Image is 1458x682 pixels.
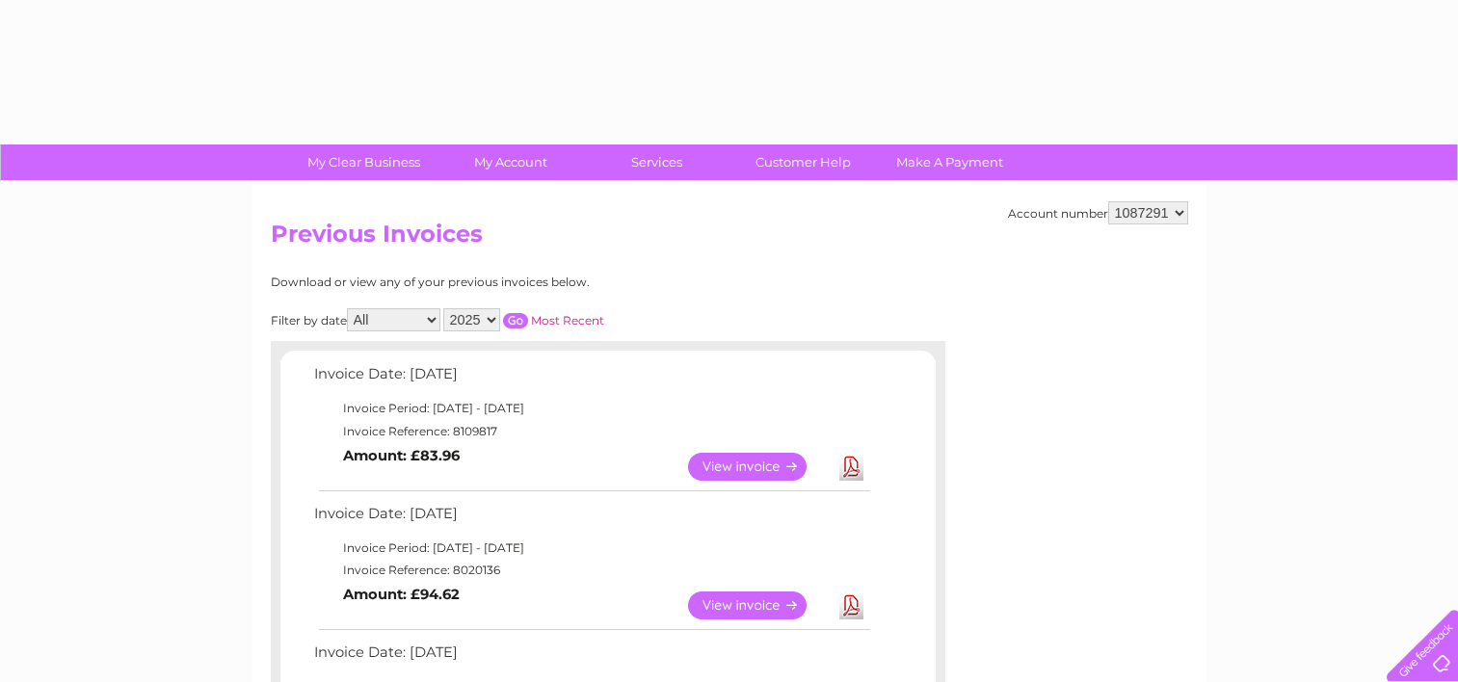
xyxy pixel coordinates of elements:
a: Customer Help [724,144,883,180]
a: Services [577,144,736,180]
a: View [688,453,830,481]
td: Invoice Date: [DATE] [309,501,873,537]
td: Invoice Period: [DATE] - [DATE] [309,397,873,420]
td: Invoice Reference: 8020136 [309,559,873,582]
a: Make A Payment [870,144,1029,180]
div: Download or view any of your previous invoices below. [271,275,777,289]
div: Filter by date [271,308,777,331]
td: Invoice Period: [DATE] - [DATE] [309,537,873,560]
td: Invoice Date: [DATE] [309,640,873,675]
td: Invoice Date: [DATE] [309,361,873,397]
a: Most Recent [531,313,604,328]
a: My Clear Business [284,144,443,180]
b: Amount: £83.96 [343,447,460,464]
a: View [688,591,830,619]
a: Download [839,591,863,619]
td: Invoice Reference: 8109817 [309,420,873,443]
h2: Previous Invoices [271,221,1188,257]
a: My Account [431,144,590,180]
div: Account number [1008,201,1188,224]
a: Download [839,453,863,481]
b: Amount: £94.62 [343,586,460,603]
